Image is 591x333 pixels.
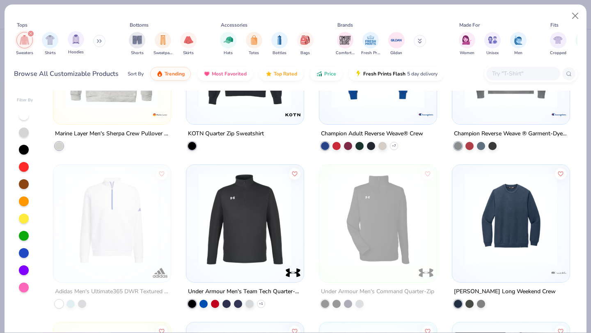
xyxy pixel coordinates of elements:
img: KOTN logo [285,106,301,123]
span: Totes [249,50,259,56]
div: Tops [17,21,27,29]
span: Sweatpants [153,50,172,56]
img: Hats Image [224,35,233,45]
span: Shorts [131,50,144,56]
img: Bags Image [300,35,309,45]
img: Women Image [462,35,472,45]
span: Bags [300,50,310,56]
div: Under Armour Men's Team Tech Quarter-Zip [188,286,302,297]
span: Price [324,71,336,77]
div: filter for Totes [246,32,262,56]
img: Champion logo [418,106,434,123]
div: Under Armour Men's Command Quarter-Zip [321,286,434,297]
img: Sweaters Image [20,35,29,45]
span: Sweaters [16,50,33,56]
button: filter button [361,32,380,56]
div: Marine Layer Men's Sherpa Crew Pullover in [PERSON_NAME] [55,128,169,139]
div: filter for Gildan [388,32,405,56]
div: Champion Reverse Weave ® Garment-Dyed Crewneck Sweatshirt [454,128,568,139]
div: Browse All Customizable Products [14,69,119,79]
img: 75bd71ea-3c89-43ee-b8bb-8763bb4cc105 [328,173,428,265]
img: 9b287ea2-4cae-491a-b0ec-65ba4576b541 [428,173,529,265]
button: Like [289,168,300,179]
img: 755c6fd1-5b02-4c52-8147-f4d6d9d0ab92 [460,15,561,108]
div: filter for Shorts [129,32,145,56]
span: Comfort Colors [336,50,355,56]
img: 897f25ce-8b80-4ba5-a871-9d97e92de06e [328,15,428,108]
span: Men [514,50,522,56]
img: 51da6ce0-5003-4dd7-b04f-b6bb0cf74e8c [62,173,163,265]
img: Under Armour logo [418,264,434,281]
button: Like [555,168,566,179]
div: filter for Women [459,32,475,56]
button: filter button [459,32,475,56]
img: ceba8dbd-5c26-46a7-9f76-42647b54efc5 [195,15,295,108]
button: Price [310,67,342,81]
span: + 1 [259,301,263,306]
div: filter for Hats [220,32,236,56]
span: Skirts [183,50,194,56]
img: Unisex Image [488,35,497,45]
div: Adidas Men's Ultimate365 DWR Textured Quarter-Zip [55,286,169,297]
button: filter button [220,32,236,56]
button: filter button [42,32,58,56]
button: filter button [246,32,262,56]
button: filter button [129,32,145,56]
img: flash.gif [355,71,362,77]
div: filter for Shirts [42,32,58,56]
button: filter button [388,32,405,56]
button: filter button [550,32,566,56]
div: Bottoms [130,21,149,29]
button: filter button [336,32,355,56]
span: Fresh Prints Flash [363,71,405,77]
img: Gildan Image [390,34,403,46]
span: Top Rated [274,71,297,77]
div: [PERSON_NAME] Long Weekend Crew [454,286,556,297]
img: e75f18b7-8173-46ef-960a-9aa5d457ec92 [295,173,396,265]
button: Like [156,168,168,179]
img: Adidas logo [152,264,168,281]
span: Cropped [550,50,566,56]
span: Hats [224,50,233,56]
button: filter button [484,32,501,56]
img: most_fav.gif [204,71,210,77]
button: Top Rated [259,67,303,81]
img: Cropped Image [553,35,563,45]
div: filter for Bottles [271,32,288,56]
button: filter button [510,32,527,56]
button: Like [422,168,433,179]
button: Most Favorited [197,67,253,81]
div: Fits [550,21,559,29]
div: Accessories [221,21,247,29]
button: filter button [271,32,288,56]
div: filter for Cropped [550,32,566,56]
span: Shirts [45,50,56,56]
img: Hoodies Image [71,34,80,44]
div: filter for Sweaters [16,32,33,56]
button: filter button [297,32,314,56]
span: Bottles [273,50,286,56]
img: Sweatpants Image [158,35,167,45]
div: KOTN Quarter Zip Sweatshirt [188,128,264,139]
span: 5 day delivery [407,69,438,79]
img: Skirts Image [184,35,193,45]
div: filter for Men [510,32,527,56]
div: Made For [459,21,480,29]
button: filter button [153,32,172,56]
span: Women [460,50,474,56]
div: Brands [337,21,353,29]
span: Trending [165,71,185,77]
img: Totes Image [250,35,259,45]
button: filter button [68,32,84,56]
span: + 7 [392,143,396,148]
div: Filter By [17,97,33,103]
img: Travis Mathew logo [550,264,567,281]
img: Marine Layer logo [152,106,168,123]
span: Gildan [390,50,402,56]
button: Fresh Prints Flash5 day delivery [349,67,444,81]
img: Shirts Image [46,35,55,45]
span: Most Favorited [212,71,247,77]
div: filter for Unisex [484,32,501,56]
img: Bottles Image [275,35,284,45]
div: filter for Hoodies [68,31,84,55]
